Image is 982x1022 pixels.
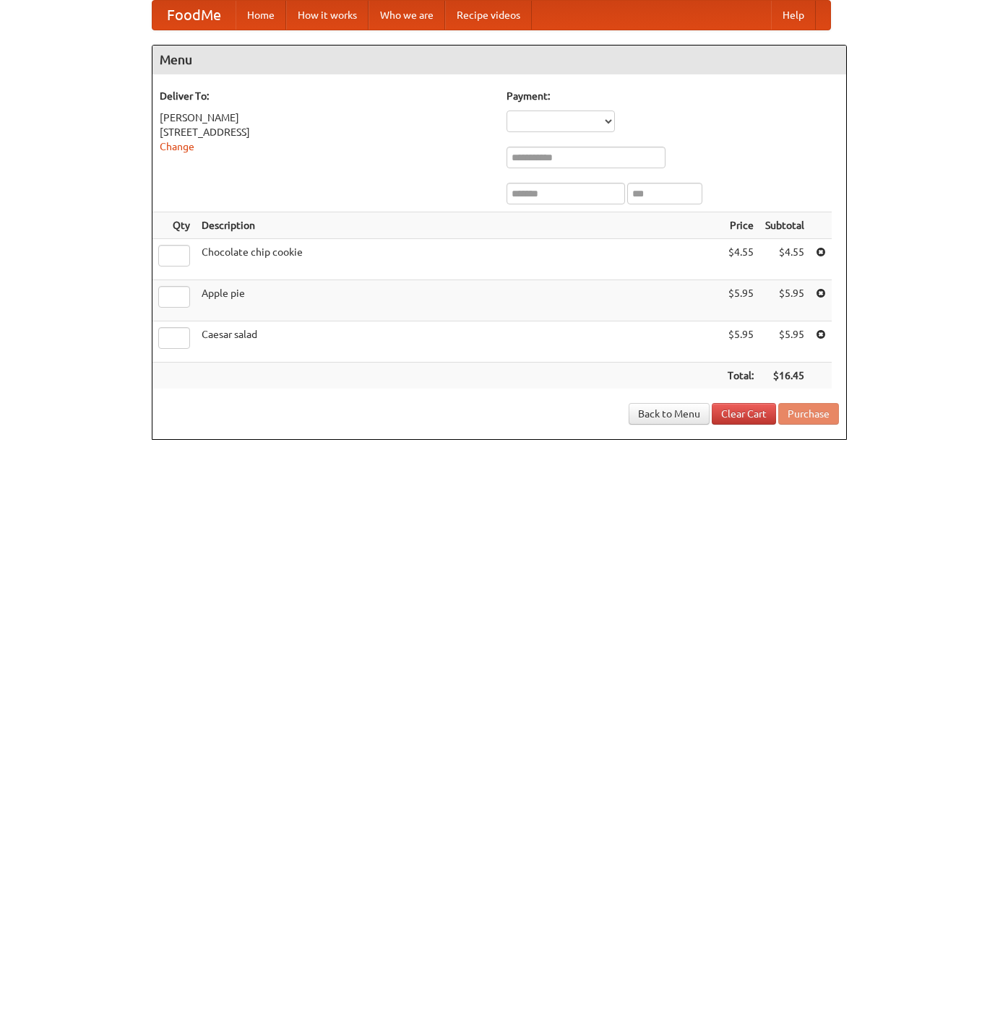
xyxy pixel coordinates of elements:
[196,280,722,321] td: Apple pie
[759,280,810,321] td: $5.95
[369,1,445,30] a: Who we are
[445,1,532,30] a: Recipe videos
[160,89,492,103] h5: Deliver To:
[759,239,810,280] td: $4.55
[196,212,722,239] th: Description
[196,239,722,280] td: Chocolate chip cookie
[160,111,492,125] div: [PERSON_NAME]
[722,212,759,239] th: Price
[722,280,759,321] td: $5.95
[759,212,810,239] th: Subtotal
[759,321,810,363] td: $5.95
[286,1,369,30] a: How it works
[722,363,759,389] th: Total:
[196,321,722,363] td: Caesar salad
[778,403,839,425] button: Purchase
[712,403,776,425] a: Clear Cart
[759,363,810,389] th: $16.45
[160,141,194,152] a: Change
[152,46,846,74] h4: Menu
[722,239,759,280] td: $4.55
[507,89,839,103] h5: Payment:
[771,1,816,30] a: Help
[152,212,196,239] th: Qty
[629,403,710,425] a: Back to Menu
[160,125,492,139] div: [STREET_ADDRESS]
[722,321,759,363] td: $5.95
[236,1,286,30] a: Home
[152,1,236,30] a: FoodMe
